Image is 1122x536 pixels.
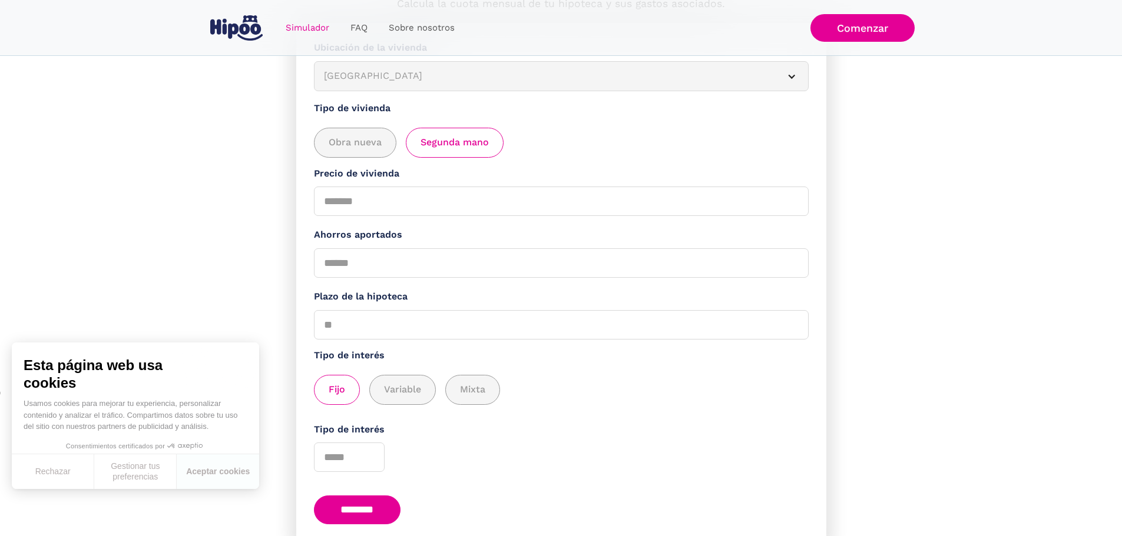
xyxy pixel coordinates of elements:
[324,69,770,84] div: [GEOGRAPHIC_DATA]
[208,11,266,45] a: home
[378,16,465,39] a: Sobre nosotros
[275,16,340,39] a: Simulador
[314,289,809,304] label: Plazo de la hipoteca
[314,375,809,405] div: add_description_here
[314,348,809,363] label: Tipo de interés
[329,382,345,397] span: Fijo
[340,16,378,39] a: FAQ
[314,167,809,181] label: Precio de vivienda
[810,14,915,42] a: Comenzar
[384,382,421,397] span: Variable
[314,228,809,242] label: Ahorros aportados
[314,128,809,158] div: add_description_here
[329,135,382,150] span: Obra nueva
[314,422,809,437] label: Tipo de interés
[460,382,485,397] span: Mixta
[314,61,809,91] article: [GEOGRAPHIC_DATA]
[314,101,809,116] label: Tipo de vivienda
[421,135,489,150] span: Segunda mano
